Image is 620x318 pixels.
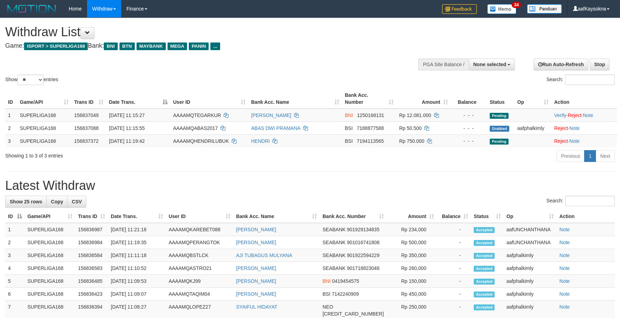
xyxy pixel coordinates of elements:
[454,112,484,119] div: - - -
[104,42,117,50] span: BNI
[596,150,615,162] a: Next
[399,113,431,118] span: Rp 12.081.000
[173,138,229,144] span: AAAAMQHENDRILUBUK
[357,138,384,144] span: Copy 7194113565 to clipboard
[323,240,346,245] span: SEABANK
[25,236,75,249] td: SUPERLIGA168
[5,275,25,288] td: 5
[345,138,353,144] span: BSI
[166,236,233,249] td: AAAAMQPERANGTOK
[108,236,166,249] td: [DATE] 11:19:35
[75,262,108,275] td: 156836583
[473,62,506,67] span: None selected
[474,304,495,310] span: Accepted
[569,138,580,144] a: Note
[565,196,615,206] input: Search:
[332,291,359,297] span: Copy 7142240909 to clipboard
[75,249,108,262] td: 156836584
[168,42,187,50] span: MEGA
[251,113,291,118] a: [PERSON_NAME]
[387,288,437,301] td: Rp 450,000
[357,125,384,131] span: Copy 7188877588 to clipboard
[236,304,277,310] a: SYAIFUL HIDAYAT
[17,109,71,122] td: SUPERLIGA168
[17,75,44,85] select: Showentries
[5,223,25,236] td: 1
[75,236,108,249] td: 156836984
[17,122,71,134] td: SUPERLIGA168
[109,125,145,131] span: [DATE] 11:15:55
[5,288,25,301] td: 6
[25,288,75,301] td: SUPERLIGA168
[5,236,25,249] td: 2
[554,125,568,131] a: Reject
[454,138,484,145] div: - - -
[71,89,106,109] th: Trans ID: activate to sort column ascending
[108,275,166,288] td: [DATE] 11:09:53
[504,262,557,275] td: aafphalkimly
[25,275,75,288] td: SUPERLIGA168
[565,75,615,85] input: Search:
[437,262,471,275] td: -
[233,210,320,223] th: Bank Acc. Name: activate to sort column ascending
[75,210,108,223] th: Trans ID: activate to sort column ascending
[46,196,68,208] a: Copy
[17,89,71,109] th: Game/API: activate to sort column ascending
[25,223,75,236] td: SUPERLIGA168
[490,126,509,132] span: Grabbed
[454,125,484,132] div: - - -
[504,223,557,236] td: aafUNCHANTHANA
[347,265,379,271] span: Copy 901718823046 to clipboard
[504,288,557,301] td: aafphalkimly
[166,223,233,236] td: AAAAMQKAREBET088
[557,210,615,223] th: Action
[108,288,166,301] td: [DATE] 11:09:07
[5,75,58,85] label: Show entries
[554,113,566,118] a: Verify
[251,125,300,131] a: ABAS DWI PRAMANA
[251,138,270,144] a: HENDRI
[210,42,220,50] span: ...
[75,275,108,288] td: 156836485
[108,223,166,236] td: [DATE] 11:21:18
[173,113,221,118] span: AAAAMQTEGARKUR
[5,42,406,49] h4: Game: Bank:
[166,249,233,262] td: AAAAMQBSTLCK
[559,278,570,284] a: Note
[74,113,99,118] span: 156837049
[474,279,495,285] span: Accepted
[490,113,509,119] span: Pending
[504,275,557,288] td: aafphalkimly
[399,138,424,144] span: Rp 750.000
[584,150,596,162] a: 1
[345,125,353,131] span: BSI
[559,291,570,297] a: Note
[547,196,615,206] label: Search:
[474,253,495,259] span: Accepted
[320,210,387,223] th: Bank Acc. Number: activate to sort column ascending
[323,278,331,284] span: BNI
[437,249,471,262] td: -
[236,253,292,258] a: AJI TUBAGUS MULYANA
[490,139,509,145] span: Pending
[248,89,342,109] th: Bank Acc. Name: activate to sort column ascending
[387,275,437,288] td: Rp 150,000
[166,288,233,301] td: AAAAMQTAQIM04
[387,210,437,223] th: Amount: activate to sort column ascending
[504,249,557,262] td: aafphalkimly
[25,262,75,275] td: SUPERLIGA168
[323,304,333,310] span: NEO
[504,210,557,223] th: Op: activate to sort column ascending
[323,291,331,297] span: BSI
[437,223,471,236] td: -
[471,210,504,223] th: Status: activate to sort column ascending
[5,179,615,193] h1: Latest Withdraw
[5,122,17,134] td: 2
[387,249,437,262] td: Rp 350,000
[559,265,570,271] a: Note
[418,59,468,70] div: PGA Site Balance /
[437,236,471,249] td: -
[451,89,487,109] th: Balance
[109,113,145,118] span: [DATE] 11:15:27
[469,59,515,70] button: None selected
